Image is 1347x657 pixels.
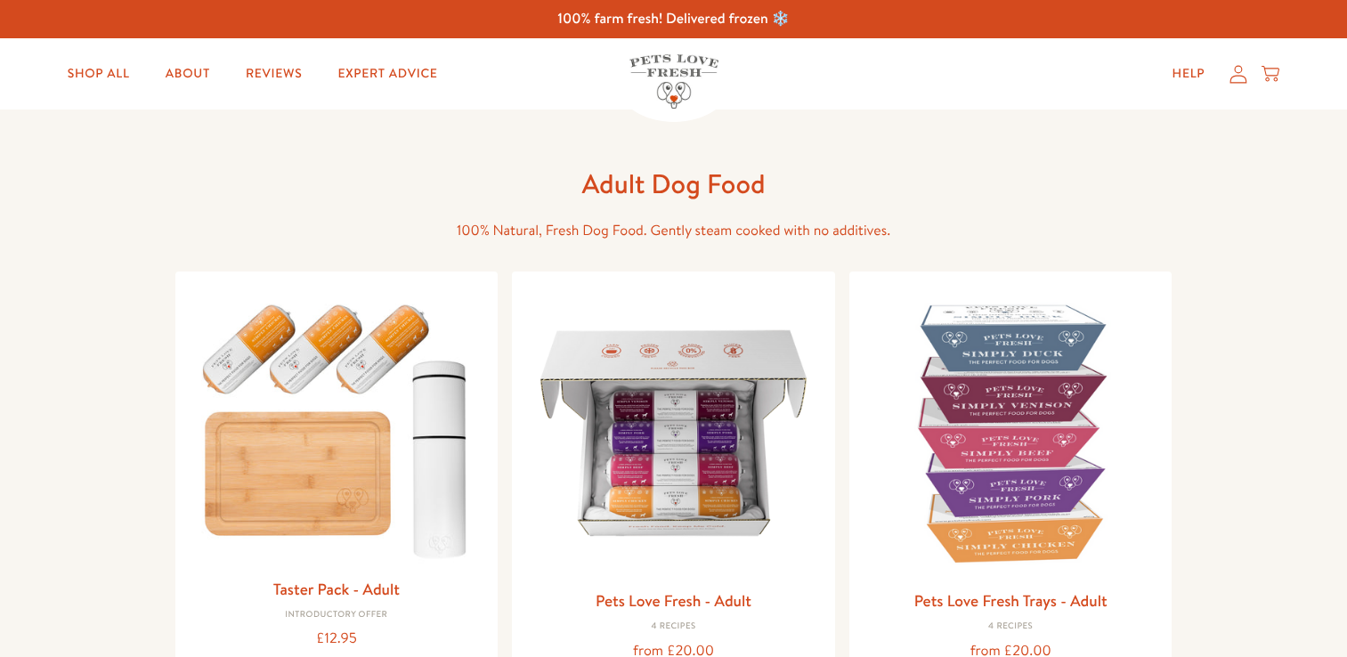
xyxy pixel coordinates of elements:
a: Pets Love Fresh - Adult [596,589,751,612]
a: Taster Pack - Adult [273,578,400,600]
img: Pets Love Fresh Trays - Adult [864,286,1158,580]
div: 4 Recipes [526,621,821,632]
a: Reviews [231,56,316,92]
div: Introductory Offer [190,610,484,620]
a: Help [1158,56,1220,92]
div: £12.95 [190,627,484,651]
img: Pets Love Fresh - Adult [526,286,821,580]
a: Shop All [53,56,144,92]
a: Expert Advice [323,56,451,92]
div: 4 Recipes [864,621,1158,632]
span: 100% Natural, Fresh Dog Food. Gently steam cooked with no additives. [457,221,890,240]
a: Pets Love Fresh Trays - Adult [914,589,1108,612]
h1: Adult Dog Food [389,166,959,201]
img: Taster Pack - Adult [190,286,484,568]
a: About [151,56,224,92]
img: Pets Love Fresh [629,54,718,109]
